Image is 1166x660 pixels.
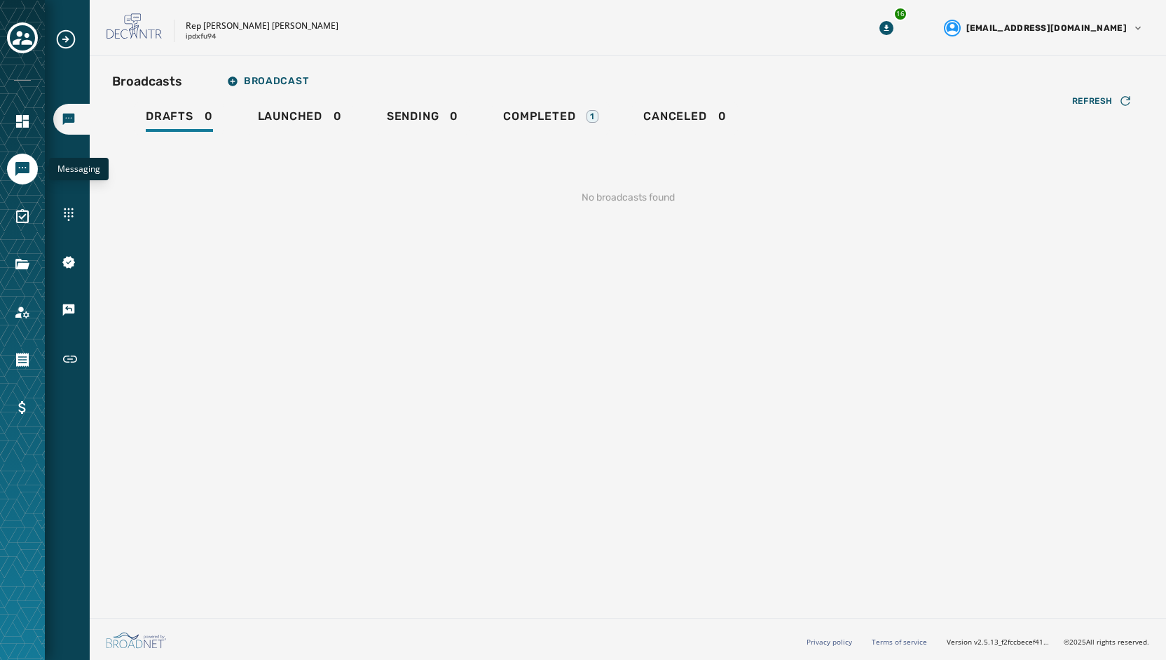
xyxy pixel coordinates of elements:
[7,106,38,137] a: Navigate to Home
[807,637,852,647] a: Privacy policy
[53,104,90,135] a: Navigate to Broadcasts
[146,109,193,123] span: Drafts
[387,109,458,132] div: 0
[587,110,598,123] div: 1
[112,72,182,91] h2: Broadcasts
[893,7,907,21] div: 16
[49,158,109,180] div: Messaging
[872,637,927,647] a: Terms of service
[7,297,38,328] a: Navigate to Account
[216,67,320,95] button: Broadcast
[7,201,38,232] a: Navigate to Surveys
[7,154,38,184] a: Navigate to Messaging
[7,392,38,423] a: Navigate to Billing
[874,15,899,41] button: Download Menu
[53,342,90,376] a: Navigate to Short Links
[53,295,90,325] a: Navigate to Keywords & Responders
[1061,90,1144,112] button: Refresh
[643,109,706,123] span: Canceled
[947,637,1052,647] span: Version
[632,102,737,135] a: Canceled0
[112,168,1144,227] div: No broadcasts found
[227,76,308,87] span: Broadcast
[1064,637,1149,647] span: © 2025 All rights reserved.
[7,22,38,53] button: Toggle account select drawer
[186,20,338,32] p: Rep [PERSON_NAME] [PERSON_NAME]
[53,247,90,278] a: Navigate to 10DLC Registration
[387,109,439,123] span: Sending
[643,109,726,132] div: 0
[492,102,610,135] a: Completed1
[247,102,353,135] a: Launched0
[55,28,88,50] button: Expand sub nav menu
[53,151,90,182] a: Navigate to Inbox
[258,109,322,123] span: Launched
[974,637,1052,647] span: v2.5.13_f2fccbecef41a56588405520c543f5f958952a99
[503,109,575,123] span: Completed
[135,102,224,135] a: Drafts0
[966,22,1127,34] span: [EMAIL_ADDRESS][DOMAIN_NAME]
[146,109,213,132] div: 0
[1072,95,1113,107] span: Refresh
[7,344,38,375] a: Navigate to Orders
[938,14,1149,42] button: User settings
[376,102,469,135] a: Sending0
[258,109,342,132] div: 0
[53,199,90,230] a: Navigate to Sending Numbers
[186,32,217,42] p: ipdxfu94
[7,249,38,280] a: Navigate to Files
